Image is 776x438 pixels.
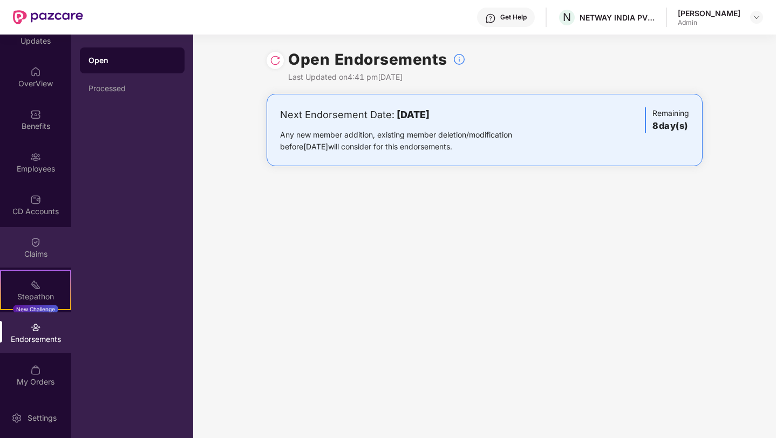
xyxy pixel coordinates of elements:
img: svg+xml;base64,PHN2ZyBpZD0iU2V0dGluZy0yMHgyMCIgeG1sbnM9Imh0dHA6Ly93d3cudzMub3JnLzIwMDAvc3ZnIiB3aW... [11,413,22,423]
div: Settings [24,413,60,423]
div: Processed [89,84,176,93]
img: svg+xml;base64,PHN2ZyBpZD0iSG9tZSIgeG1sbnM9Imh0dHA6Ly93d3cudzMub3JnLzIwMDAvc3ZnIiB3aWR0aD0iMjAiIG... [30,66,41,77]
h1: Open Endorsements [288,47,447,71]
div: Stepathon [1,291,70,302]
img: svg+xml;base64,PHN2ZyBpZD0iRW1wbG95ZWVzIiB4bWxucz0iaHR0cDovL3d3dy53My5vcmcvMjAwMC9zdmciIHdpZHRoPS... [30,152,41,162]
img: svg+xml;base64,PHN2ZyBpZD0iRW5kb3JzZW1lbnRzIiB4bWxucz0iaHR0cDovL3d3dy53My5vcmcvMjAwMC9zdmciIHdpZH... [30,322,41,333]
img: svg+xml;base64,PHN2ZyBpZD0iSGVscC0zMngzMiIgeG1sbnM9Imh0dHA6Ly93d3cudzMub3JnLzIwMDAvc3ZnIiB3aWR0aD... [485,13,496,24]
div: New Challenge [13,305,58,313]
img: svg+xml;base64,PHN2ZyBpZD0iQmVuZWZpdHMiIHhtbG5zPSJodHRwOi8vd3d3LnczLm9yZy8yMDAwL3N2ZyIgd2lkdGg9Ij... [30,109,41,120]
img: svg+xml;base64,PHN2ZyBpZD0iQ0RfQWNjb3VudHMiIGRhdGEtbmFtZT0iQ0QgQWNjb3VudHMiIHhtbG5zPSJodHRwOi8vd3... [30,194,41,205]
img: svg+xml;base64,PHN2ZyBpZD0iUmVsb2FkLTMyeDMyIiB4bWxucz0iaHR0cDovL3d3dy53My5vcmcvMjAwMC9zdmciIHdpZH... [270,55,281,66]
img: svg+xml;base64,PHN2ZyBpZD0iTXlfT3JkZXJzIiBkYXRhLW5hbWU9Ik15IE9yZGVycyIgeG1sbnM9Imh0dHA6Ly93d3cudz... [30,365,41,375]
div: Last Updated on 4:41 pm[DATE] [288,71,466,83]
img: svg+xml;base64,PHN2ZyBpZD0iSW5mb18tXzMyeDMyIiBkYXRhLW5hbWU9IkluZm8gLSAzMngzMiIgeG1sbnM9Imh0dHA6Ly... [453,53,466,66]
div: Remaining [645,107,689,133]
div: Any new member addition, existing member deletion/modification before [DATE] will consider for th... [280,129,546,153]
div: Admin [678,18,740,27]
h3: 8 day(s) [652,119,689,133]
img: New Pazcare Logo [13,10,83,24]
b: [DATE] [397,109,430,120]
span: N [563,11,571,24]
div: Next Endorsement Date: [280,107,546,122]
div: [PERSON_NAME] [678,8,740,18]
div: Open [89,55,176,66]
img: svg+xml;base64,PHN2ZyBpZD0iQ2xhaW0iIHhtbG5zPSJodHRwOi8vd3d3LnczLm9yZy8yMDAwL3N2ZyIgd2lkdGg9IjIwIi... [30,237,41,248]
div: Get Help [500,13,527,22]
img: svg+xml;base64,PHN2ZyB4bWxucz0iaHR0cDovL3d3dy53My5vcmcvMjAwMC9zdmciIHdpZHRoPSIyMSIgaGVpZ2h0PSIyMC... [30,279,41,290]
div: NETWAY INDIA PVT. LTD. [580,12,655,23]
img: svg+xml;base64,PHN2ZyBpZD0iRHJvcGRvd24tMzJ4MzIiIHhtbG5zPSJodHRwOi8vd3d3LnczLm9yZy8yMDAwL3N2ZyIgd2... [752,13,761,22]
